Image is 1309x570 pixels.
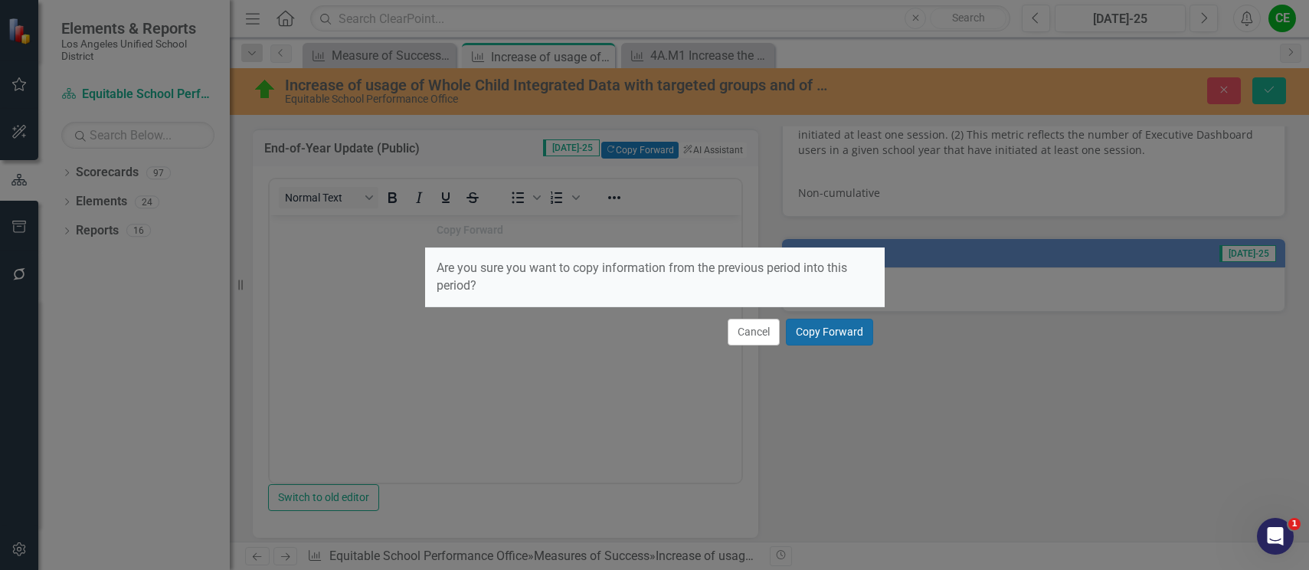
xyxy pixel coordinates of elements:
div: Are you sure you want to copy information from the previous period into this period? [425,248,885,306]
iframe: Intercom live chat [1257,518,1294,555]
span: 1 [1288,518,1301,530]
div: Copy Forward [437,224,503,236]
button: Cancel [728,319,780,346]
button: Copy Forward [786,319,873,346]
